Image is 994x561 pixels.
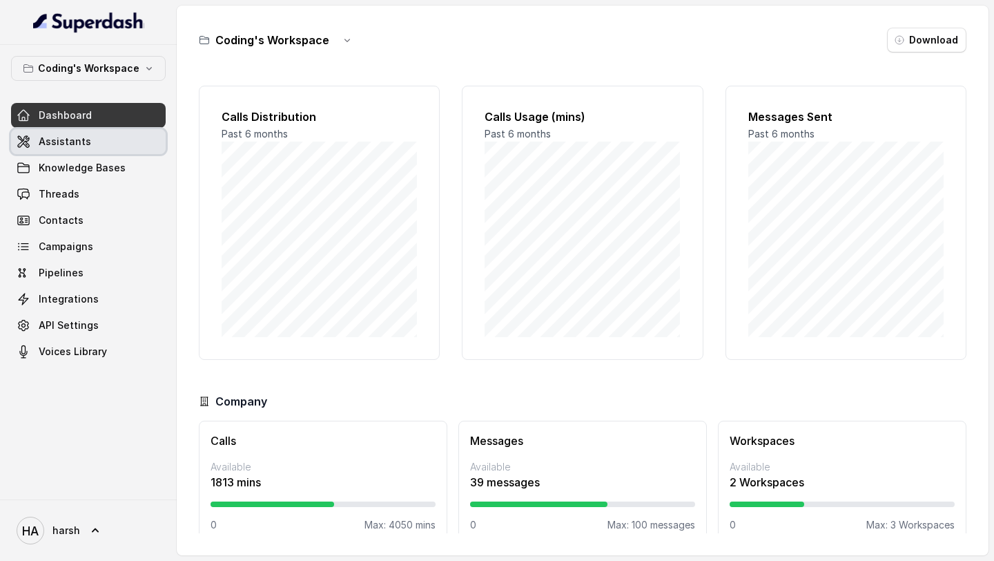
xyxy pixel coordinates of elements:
a: Threads [11,182,166,207]
h3: Coding's Workspace [215,32,329,48]
p: Coding's Workspace [38,60,139,77]
p: 0 [730,518,736,532]
h2: Calls Distribution [222,108,417,125]
h3: Workspaces [730,432,955,449]
span: Past 6 months [485,128,551,140]
a: harsh [11,511,166,550]
a: Dashboard [11,103,166,128]
span: Campaigns [39,240,93,254]
p: 0 [470,518,476,532]
p: 1813 mins [211,474,436,491]
button: Download [887,28,966,53]
a: Integrations [11,287,166,312]
a: Voices Library [11,339,166,364]
p: Available [730,460,955,474]
p: Max: 3 Workspaces [866,518,955,532]
a: Contacts [11,208,166,233]
h3: Messages [470,432,695,449]
span: Assistants [39,135,91,149]
p: 2 Workspaces [730,474,955,491]
p: 0 [211,518,217,532]
span: Past 6 months [222,128,288,140]
span: API Settings [39,318,99,332]
p: Max: 4050 mins [364,518,436,532]
p: Available [470,460,695,474]
button: Coding's Workspace [11,56,166,81]
span: harsh [52,524,80,538]
span: Threads [39,187,79,201]
h3: Company [215,393,267,410]
span: Voices Library [39,345,107,359]
span: Knowledge Bases [39,161,126,175]
a: Assistants [11,129,166,154]
span: Past 6 months [748,128,815,140]
a: Pipelines [11,260,166,285]
p: 39 messages [470,474,695,491]
h3: Calls [211,432,436,449]
p: Available [211,460,436,474]
text: HA [22,524,39,538]
h2: Messages Sent [748,108,944,125]
span: Dashboard [39,108,92,122]
span: Contacts [39,213,84,227]
span: Pipelines [39,266,84,280]
a: API Settings [11,313,166,338]
img: light.svg [33,11,144,33]
span: Integrations [39,292,99,306]
a: Knowledge Bases [11,155,166,180]
h2: Calls Usage (mins) [485,108,680,125]
a: Campaigns [11,234,166,259]
p: Max: 100 messages [607,518,695,532]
